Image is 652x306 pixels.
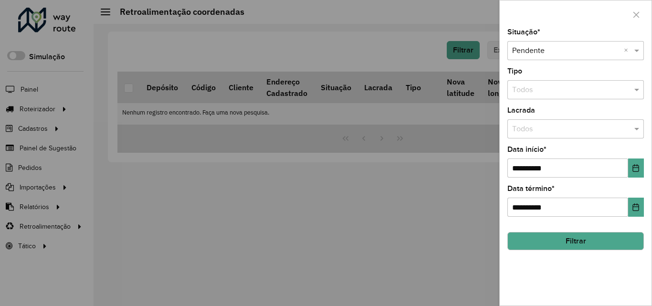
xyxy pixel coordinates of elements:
[507,232,644,250] button: Filtrar
[507,144,547,155] label: Data início
[507,65,522,77] label: Tipo
[507,183,555,194] label: Data término
[624,45,632,56] span: Clear all
[628,198,644,217] button: Choose Date
[507,26,540,38] label: Situação
[507,105,535,116] label: Lacrada
[628,158,644,178] button: Choose Date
